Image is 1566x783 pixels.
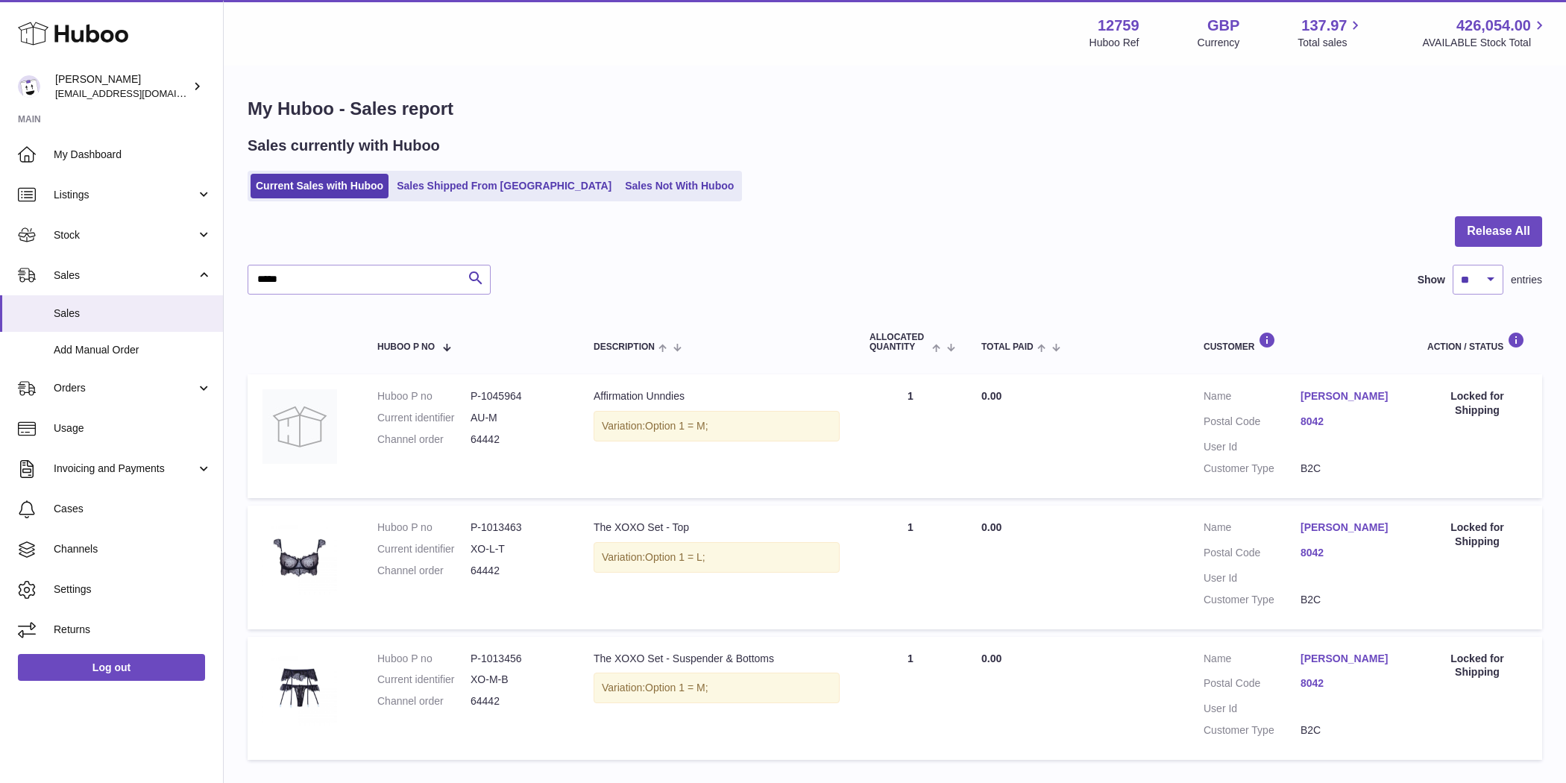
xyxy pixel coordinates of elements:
[377,673,471,687] dt: Current identifier
[1301,676,1397,691] a: 8042
[1204,593,1301,607] dt: Customer Type
[471,542,564,556] dd: XO-L-T
[248,97,1542,121] h1: My Huboo - Sales report
[377,564,471,578] dt: Channel order
[1204,546,1301,564] dt: Postal Code
[55,72,189,101] div: [PERSON_NAME]
[1089,36,1139,50] div: Huboo Ref
[1301,546,1397,560] a: 8042
[1456,16,1531,36] span: 426,054.00
[1204,389,1301,407] dt: Name
[1511,273,1542,287] span: entries
[377,342,435,352] span: Huboo P no
[471,652,564,666] dd: P-1013456
[855,506,966,629] td: 1
[54,623,212,637] span: Returns
[1301,16,1347,36] span: 137.97
[471,411,564,425] dd: AU-M
[645,682,708,694] span: Option 1 = M;
[1455,216,1542,247] button: Release All
[54,148,212,162] span: My Dashboard
[248,136,440,156] h2: Sales currently with Huboo
[1427,521,1527,549] div: Locked for Shipping
[645,420,708,432] span: Option 1 = M;
[55,87,219,99] span: [EMAIL_ADDRESS][DOMAIN_NAME]
[54,502,212,516] span: Cases
[54,343,212,357] span: Add Manual Order
[377,542,471,556] dt: Current identifier
[262,652,337,726] img: 127591729807951.png
[594,389,840,403] div: Affirmation Unndies
[1301,521,1397,535] a: [PERSON_NAME]
[1204,652,1301,670] dt: Name
[1204,415,1301,433] dt: Postal Code
[1427,332,1527,352] div: Action / Status
[1204,440,1301,454] dt: User Id
[471,433,564,447] dd: 64442
[981,652,1001,664] span: 0.00
[1298,16,1364,50] a: 137.97 Total sales
[1204,462,1301,476] dt: Customer Type
[1198,36,1240,50] div: Currency
[1204,702,1301,716] dt: User Id
[1204,521,1301,538] dt: Name
[1204,571,1301,585] dt: User Id
[377,652,471,666] dt: Huboo P no
[981,390,1001,402] span: 0.00
[1204,676,1301,694] dt: Postal Code
[262,521,337,595] img: 127591729807893.png
[54,268,196,283] span: Sales
[54,542,212,556] span: Channels
[870,333,928,352] span: ALLOCATED Quantity
[594,652,840,666] div: The XOXO Set - Suspender & Bottoms
[1301,652,1397,666] a: [PERSON_NAME]
[594,542,840,573] div: Variation:
[391,174,617,198] a: Sales Shipped From [GEOGRAPHIC_DATA]
[645,551,705,563] span: Option 1 = L;
[54,582,212,597] span: Settings
[1298,36,1364,50] span: Total sales
[251,174,389,198] a: Current Sales with Huboo
[377,389,471,403] dt: Huboo P no
[594,673,840,703] div: Variation:
[1422,16,1548,50] a: 426,054.00 AVAILABLE Stock Total
[981,342,1034,352] span: Total paid
[54,462,196,476] span: Invoicing and Payments
[54,306,212,321] span: Sales
[1207,16,1239,36] strong: GBP
[1098,16,1139,36] strong: 12759
[1422,36,1548,50] span: AVAILABLE Stock Total
[1301,389,1397,403] a: [PERSON_NAME]
[471,521,564,535] dd: P-1013463
[262,389,337,464] img: no-photo.jpg
[981,521,1001,533] span: 0.00
[594,411,840,441] div: Variation:
[1301,462,1397,476] dd: B2C
[1301,593,1397,607] dd: B2C
[54,228,196,242] span: Stock
[471,389,564,403] dd: P-1045964
[377,521,471,535] dt: Huboo P no
[54,188,196,202] span: Listings
[377,694,471,708] dt: Channel order
[594,521,840,535] div: The XOXO Set - Top
[54,421,212,435] span: Usage
[1301,415,1397,429] a: 8042
[1204,332,1397,352] div: Customer
[1427,389,1527,418] div: Locked for Shipping
[377,433,471,447] dt: Channel order
[18,75,40,98] img: sofiapanwar@unndr.com
[18,654,205,681] a: Log out
[377,411,471,425] dt: Current identifier
[471,564,564,578] dd: 64442
[1427,652,1527,680] div: Locked for Shipping
[471,673,564,687] dd: XO-M-B
[471,694,564,708] dd: 64442
[54,381,196,395] span: Orders
[1204,723,1301,738] dt: Customer Type
[620,174,739,198] a: Sales Not With Huboo
[1301,723,1397,738] dd: B2C
[1418,273,1445,287] label: Show
[855,637,966,761] td: 1
[855,374,966,498] td: 1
